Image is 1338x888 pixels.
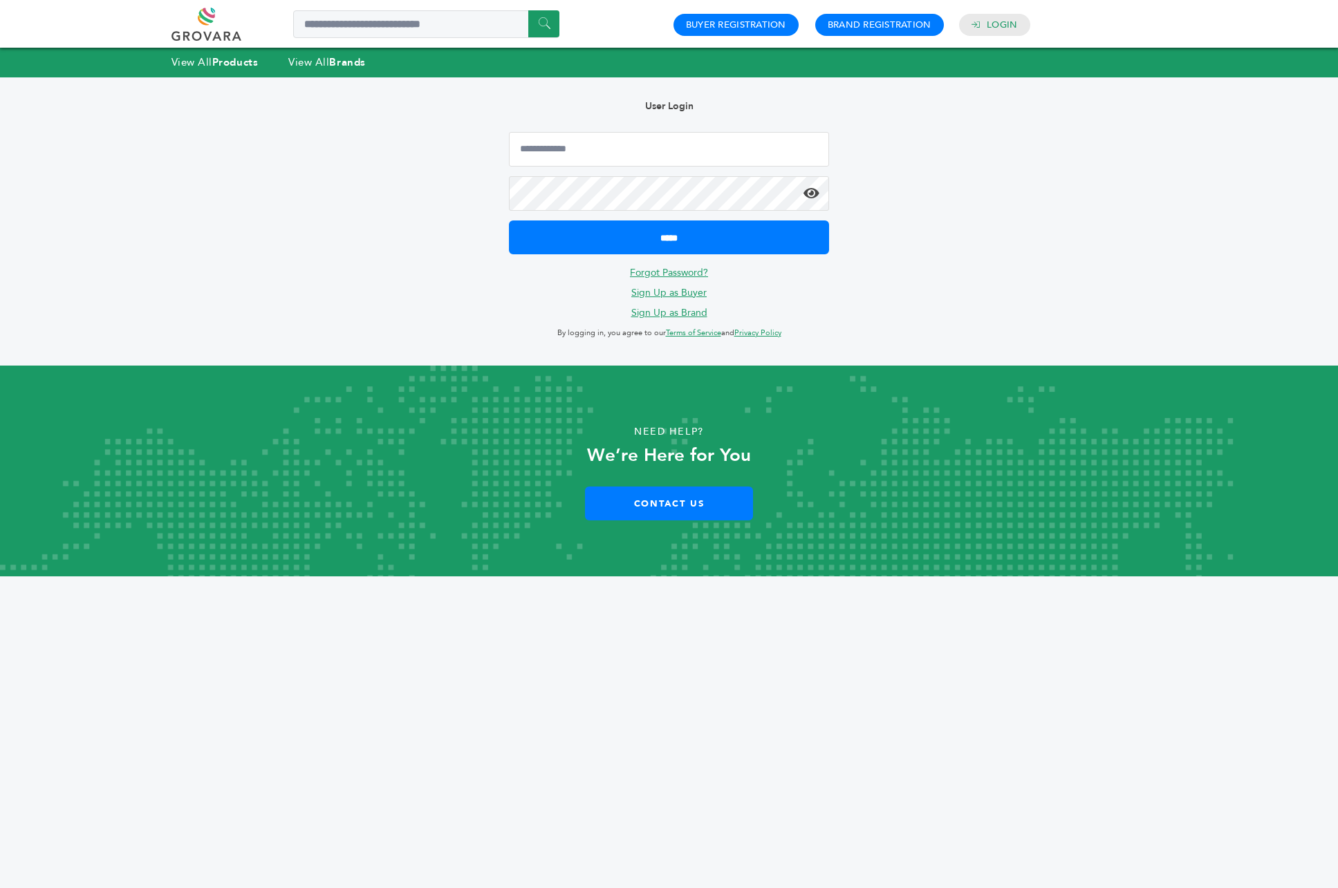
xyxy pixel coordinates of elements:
[587,443,751,468] strong: We’re Here for You
[645,100,694,113] b: User Login
[509,176,830,211] input: Password
[509,132,830,167] input: Email Address
[212,55,258,69] strong: Products
[987,19,1017,31] a: Login
[630,266,708,279] a: Forgot Password?
[666,328,721,338] a: Terms of Service
[686,19,786,31] a: Buyer Registration
[631,286,707,299] a: Sign Up as Buyer
[509,325,830,341] p: By logging in, you agree to our and
[293,10,559,38] input: Search a product or brand...
[67,422,1272,442] p: Need Help?
[288,55,366,69] a: View AllBrands
[585,486,753,520] a: Contact Us
[171,55,259,69] a: View AllProducts
[828,19,931,31] a: Brand Registration
[734,328,781,338] a: Privacy Policy
[329,55,365,69] strong: Brands
[631,306,707,319] a: Sign Up as Brand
